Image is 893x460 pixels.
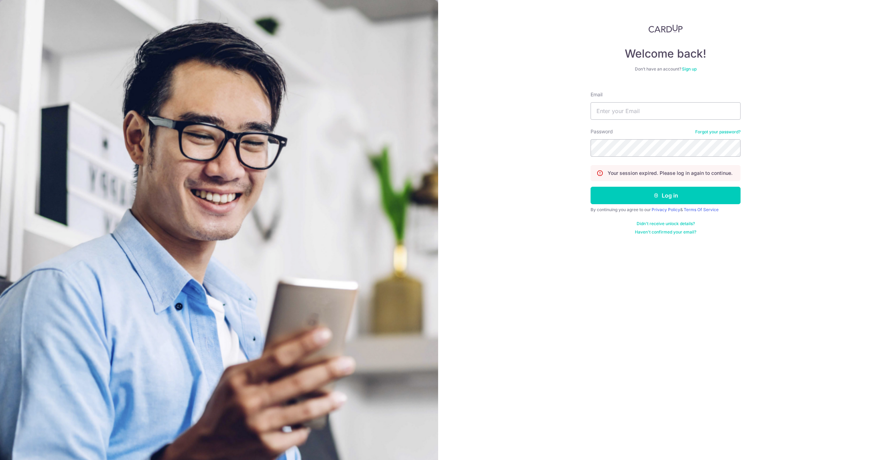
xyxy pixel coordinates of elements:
[608,170,733,177] p: Your session expired. Please log in again to continue.
[591,207,741,213] div: By continuing you agree to our &
[682,66,697,72] a: Sign up
[591,128,613,135] label: Password
[684,207,719,212] a: Terms Of Service
[591,102,741,120] input: Enter your Email
[591,47,741,61] h4: Welcome back!
[637,221,695,227] a: Didn't receive unlock details?
[695,129,741,135] a: Forgot your password?
[591,66,741,72] div: Don’t have an account?
[591,187,741,204] button: Log in
[591,91,602,98] label: Email
[652,207,680,212] a: Privacy Policy
[635,229,696,235] a: Haven't confirmed your email?
[648,24,683,33] img: CardUp Logo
